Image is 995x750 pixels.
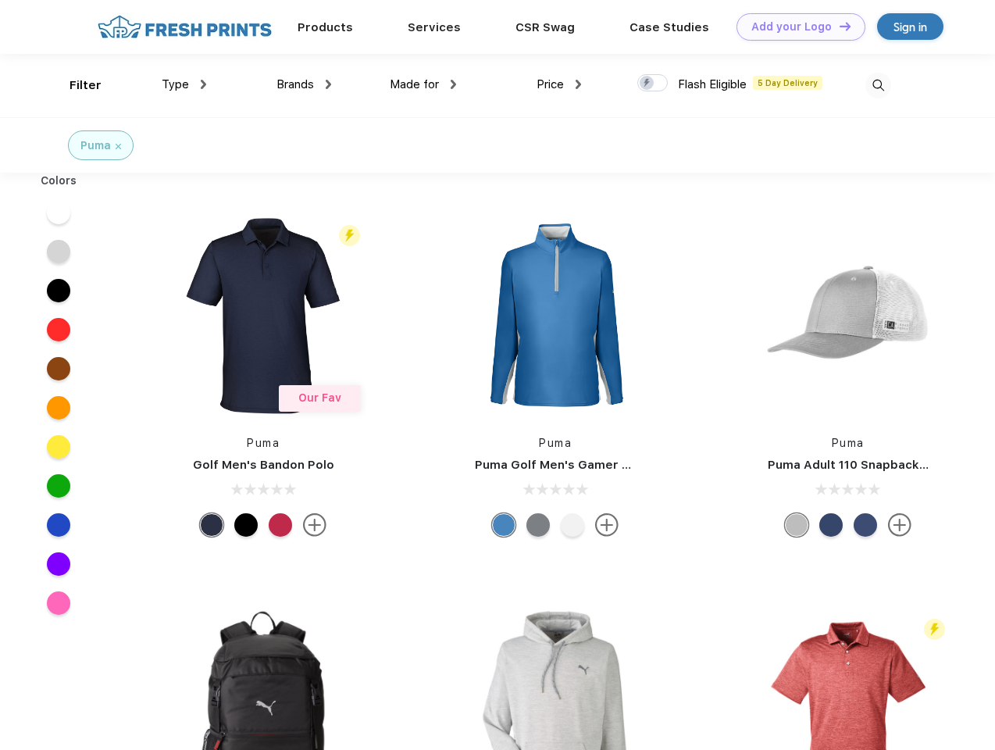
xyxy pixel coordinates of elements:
[492,513,515,537] div: Bright Cobalt
[877,13,943,40] a: Sign in
[893,18,927,36] div: Sign in
[269,513,292,537] div: Ski Patrol
[408,20,461,34] a: Services
[888,513,911,537] img: more.svg
[854,513,877,537] div: Peacoat Qut Shd
[526,513,550,537] div: Quiet Shade
[159,212,367,420] img: func=resize&h=266
[785,513,808,537] div: Quarry with Brt Whit
[298,391,341,404] span: Our Fav
[234,513,258,537] div: Puma Black
[298,20,353,34] a: Products
[840,22,851,30] img: DT
[744,212,952,420] img: func=resize&h=266
[924,619,945,640] img: flash_active_toggle.svg
[539,437,572,449] a: Puma
[162,77,189,91] span: Type
[200,513,223,537] div: Navy Blazer
[247,437,280,449] a: Puma
[390,77,439,91] span: Made for
[475,458,722,472] a: Puma Golf Men's Gamer Golf Quarter-Zip
[595,513,619,537] img: more.svg
[819,513,843,537] div: Peacoat with Qut Shd
[451,80,456,89] img: dropdown.png
[276,77,314,91] span: Brands
[451,212,659,420] img: func=resize&h=266
[116,144,121,149] img: filter_cancel.svg
[80,137,111,154] div: Puma
[193,458,334,472] a: Golf Men's Bandon Polo
[326,80,331,89] img: dropdown.png
[70,77,102,95] div: Filter
[832,437,865,449] a: Puma
[339,225,360,246] img: flash_active_toggle.svg
[515,20,575,34] a: CSR Swag
[678,77,747,91] span: Flash Eligible
[93,13,276,41] img: fo%20logo%202.webp
[29,173,89,189] div: Colors
[561,513,584,537] div: Bright White
[201,80,206,89] img: dropdown.png
[576,80,581,89] img: dropdown.png
[537,77,564,91] span: Price
[751,20,832,34] div: Add your Logo
[753,76,822,90] span: 5 Day Delivery
[303,513,326,537] img: more.svg
[865,73,891,98] img: desktop_search.svg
